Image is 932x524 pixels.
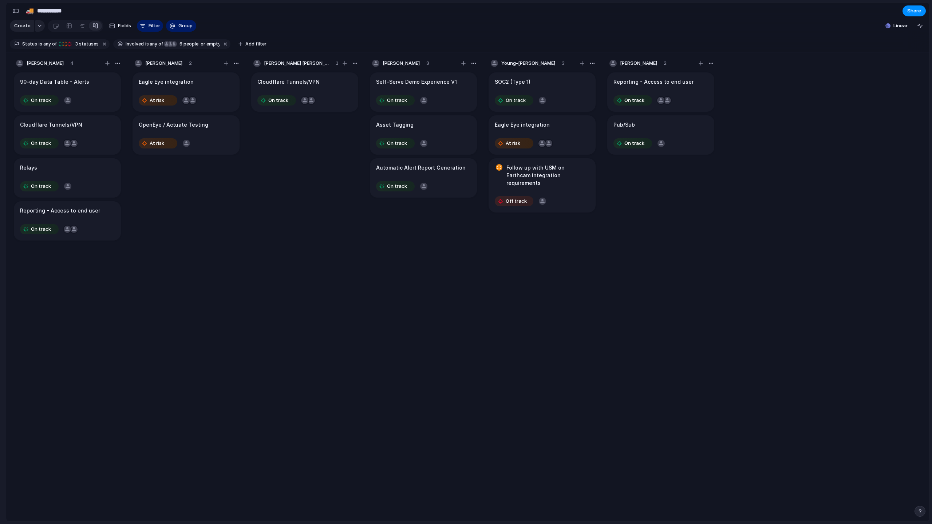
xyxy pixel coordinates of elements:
[489,72,596,112] div: SOC2 (Type 1)On track
[70,60,74,67] span: 4
[150,97,164,104] span: At risk
[31,226,51,233] span: On track
[20,78,89,86] h1: 90-day Data Table - Alerts
[139,78,194,86] h1: Eagle Eye integration
[493,138,535,149] button: At risk
[613,78,694,86] h1: Reporting - Access to end user
[39,41,42,47] span: is
[20,207,100,215] h1: Reporting - Access to end user
[506,140,520,147] span: At risk
[31,97,51,104] span: On track
[370,115,477,155] div: Asset TaggingOn track
[149,22,160,29] span: Filter
[118,22,131,29] span: Fields
[144,40,165,48] button: isany of
[177,41,183,47] span: 6
[562,60,565,67] span: 3
[607,115,714,155] div: Pub/SubOn track
[664,60,667,67] span: 2
[493,195,535,207] button: Off track
[73,41,99,47] span: statuses
[624,140,644,147] span: On track
[234,39,271,49] button: Add filter
[10,20,34,32] button: Create
[612,95,654,106] button: On track
[387,140,407,147] span: On track
[257,78,320,86] h1: Cloudflare Tunnels/VPN
[245,41,266,47] span: Add filter
[426,60,429,67] span: 3
[14,72,121,112] div: 90-day Data Table - AlertsOn track
[14,201,121,241] div: Reporting - Access to end userOn track
[374,138,416,149] button: On track
[613,121,635,129] h1: Pub/Sub
[145,41,149,47] span: is
[489,115,596,155] div: Eagle Eye integrationAt risk
[506,164,589,187] h1: Follow up with USM on Earthcam integration requirements
[42,41,56,47] span: any of
[20,121,82,129] h1: Cloudflare Tunnels/VPN
[18,180,60,192] button: On track
[903,5,926,16] button: Share
[139,121,208,129] h1: OpenEye / Actuate Testing
[376,164,466,172] h1: Automatic Alert Report Generation
[620,60,657,67] span: [PERSON_NAME]
[376,121,414,129] h1: Asset Tagging
[57,40,100,48] button: 3 statuses
[256,95,298,106] button: On track
[387,97,407,104] span: On track
[145,60,182,67] span: [PERSON_NAME]
[106,20,134,32] button: Fields
[893,22,908,29] span: Linear
[178,22,193,29] span: Group
[624,97,644,104] span: On track
[907,7,921,15] span: Share
[26,6,34,16] div: 🚚
[137,95,179,106] button: At risk
[149,41,163,47] span: any of
[489,158,596,213] div: Follow up with USM on Earthcam integration requirementsOff track
[370,158,477,198] div: Automatic Alert Report GenerationOn track
[501,60,555,67] span: Young-[PERSON_NAME]
[493,95,535,106] button: On track
[264,60,329,67] span: [PERSON_NAME] [PERSON_NAME]
[268,97,288,104] span: On track
[73,41,79,47] span: 3
[18,95,60,106] button: On track
[133,72,240,112] div: Eagle Eye integrationAt risk
[882,20,911,31] button: Linear
[22,41,37,47] span: Status
[14,115,121,155] div: Cloudflare Tunnels/VPNOn track
[370,72,477,112] div: Self-Serve Demo Experience V1On track
[37,40,58,48] button: isany of
[137,20,163,32] button: Filter
[200,41,220,47] span: or empty
[177,41,198,47] span: people
[166,20,196,32] button: Group
[495,121,550,129] h1: Eagle Eye integration
[20,164,37,172] h1: Relays
[612,138,654,149] button: On track
[18,138,60,149] button: On track
[383,60,420,67] span: [PERSON_NAME]
[163,40,221,48] button: 6 peopleor empty
[336,60,339,67] span: 1
[31,140,51,147] span: On track
[126,41,144,47] span: Involved
[506,198,527,205] span: Off track
[14,22,31,29] span: Create
[387,183,407,190] span: On track
[506,97,526,104] span: On track
[495,78,530,86] h1: SOC2 (Type 1)
[374,95,416,106] button: On track
[133,115,240,155] div: OpenEye / Actuate TestingAt risk
[27,60,64,67] span: [PERSON_NAME]
[18,223,60,235] button: On track
[24,5,36,17] button: 🚚
[150,140,164,147] span: At risk
[376,78,457,86] h1: Self-Serve Demo Experience V1
[607,72,714,112] div: Reporting - Access to end userOn track
[374,180,416,192] button: On track
[14,158,121,198] div: RelaysOn track
[31,183,51,190] span: On track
